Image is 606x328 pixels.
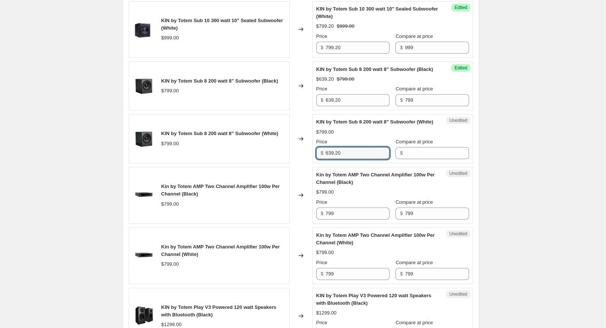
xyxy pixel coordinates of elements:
[400,271,403,277] span: $
[316,139,328,144] span: Price
[161,184,280,197] span: Kin by Totem AMP Two Channel Amplifier 100w Per Channel (Black)
[395,33,433,39] span: Compare at price
[400,97,403,103] span: $
[161,78,278,84] span: KIN by Totem Sub 8 200 watt 8" Subwoofer (Black)
[316,75,334,83] div: $639.20
[316,6,438,19] span: KIN by Totem Sub 10 300 watt 10" Sealed Subwoofer (White)
[395,260,433,265] span: Compare at price
[316,188,334,196] div: $799.00
[321,271,323,277] span: $
[161,244,280,257] span: Kin by Totem AMP Two Channel Amplifier 100w Per Channel (White)
[316,128,334,136] div: $799.00
[316,33,328,39] span: Price
[133,184,155,206] img: KINAMP-BLK_1_80x.png
[316,232,435,245] span: Kin by Totem AMP Two Channel Amplifier 100w Per Channel (White)
[449,170,467,176] span: Unedited
[321,211,323,216] span: $
[316,66,433,72] span: KIN by Totem Sub 8 200 watt 8" Subwoofer (Black)
[161,18,283,31] span: KIN by Totem Sub 10 300 watt 10" Sealed Subwoofer (White)
[316,320,328,325] span: Price
[316,249,334,256] div: $799.00
[316,199,328,205] span: Price
[454,5,467,11] span: Edited
[400,150,403,156] span: $
[449,231,467,237] span: Unedited
[395,320,433,325] span: Compare at price
[454,65,467,71] span: Edited
[161,140,179,147] div: $799.00
[316,260,328,265] span: Price
[321,150,323,156] span: $
[161,131,278,136] span: KIN by Totem Sub 8 200 watt 8" Subwoofer (White)
[161,260,179,268] div: $799.00
[133,128,155,150] img: kinsub8-blk_20_1_80x.png
[400,211,403,216] span: $
[316,172,435,185] span: Kin by Totem AMP Two Channel Amplifier 100w Per Channel (Black)
[449,117,467,123] span: Unedited
[133,305,155,327] img: kin-play-satin-black_2x-0ee188c108dc2bc1dda55808bb7d4118-1-800x600_80x.png
[133,244,155,267] img: KINAMP-BLK_1_80x.png
[316,309,337,317] div: $1299.00
[321,97,323,103] span: $
[161,34,179,42] div: $999.00
[133,18,155,41] img: kinsub10-blk_20_1_80x.png
[316,119,433,125] span: KIN by Totem Sub 8 200 watt 8" Subwoofer (White)
[133,75,155,97] img: kinsub8-blk_20_1_80x.png
[395,86,433,92] span: Compare at price
[316,293,432,306] span: KIN by Totem Play V3 Powered 120 watt Speakers with Bluetooth (Black)
[161,200,179,208] div: $799.00
[161,304,277,317] span: KIN by Totem Play V3 Powered 120 watt Speakers with Bluetooth (Black)
[395,139,433,144] span: Compare at price
[395,199,433,205] span: Compare at price
[316,86,328,92] span: Price
[337,23,355,30] strike: $999.00
[316,23,334,30] div: $799.20
[321,45,323,50] span: $
[161,87,179,95] div: $799.00
[337,75,355,83] strike: $799.00
[400,45,403,50] span: $
[449,291,467,297] span: Unedited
